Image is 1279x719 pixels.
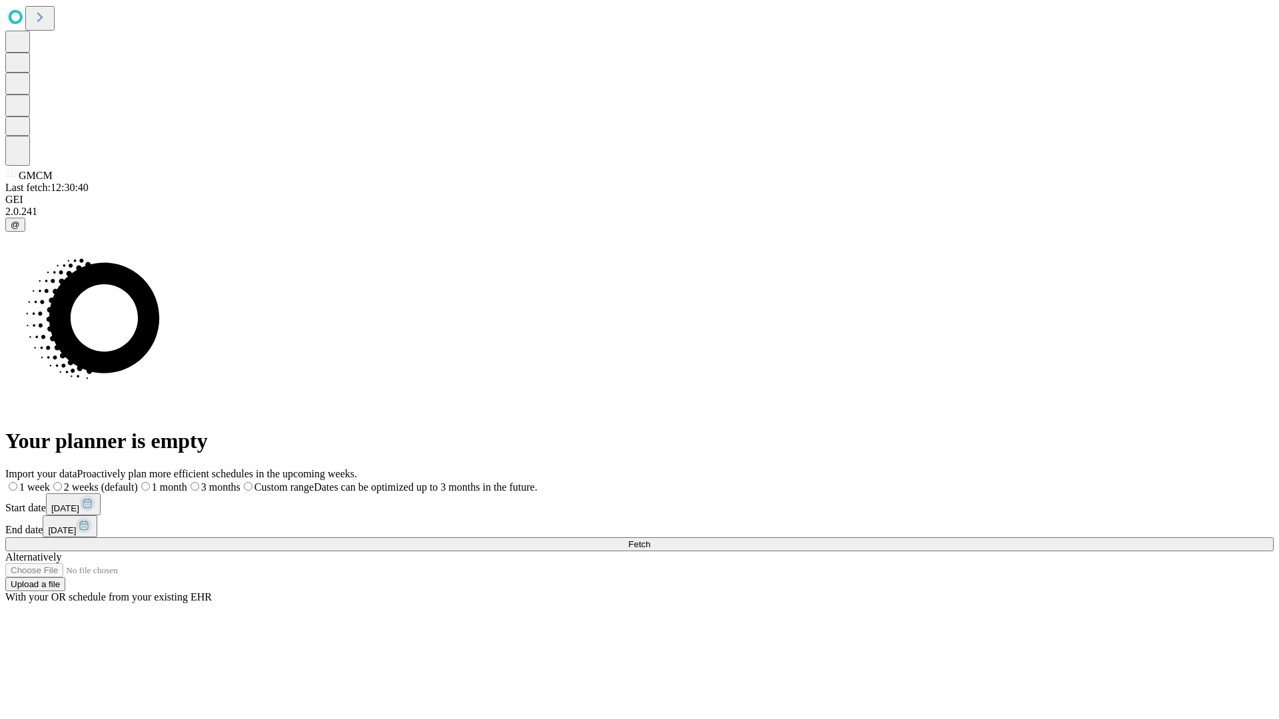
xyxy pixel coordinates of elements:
[64,481,138,493] span: 2 weeks (default)
[141,482,150,491] input: 1 month
[5,515,1274,537] div: End date
[152,481,187,493] span: 1 month
[191,482,199,491] input: 3 months
[77,468,357,479] span: Proactively plan more efficient schedules in the upcoming weeks.
[5,468,77,479] span: Import your data
[628,539,650,549] span: Fetch
[51,503,79,513] span: [DATE]
[5,493,1274,515] div: Start date
[244,482,252,491] input: Custom rangeDates can be optimized up to 3 months in the future.
[5,591,212,602] span: With your OR schedule from your existing EHR
[5,577,65,591] button: Upload a file
[43,515,97,537] button: [DATE]
[46,493,101,515] button: [DATE]
[5,429,1274,453] h1: Your planner is empty
[19,481,50,493] span: 1 week
[254,481,314,493] span: Custom range
[48,525,76,535] span: [DATE]
[5,218,25,232] button: @
[201,481,240,493] span: 3 months
[11,220,20,230] span: @
[19,170,53,181] span: GMCM
[5,182,89,193] span: Last fetch: 12:30:40
[5,551,61,563] span: Alternatively
[9,482,17,491] input: 1 week
[5,206,1274,218] div: 2.0.241
[5,537,1274,551] button: Fetch
[5,194,1274,206] div: GEI
[53,482,62,491] input: 2 weeks (default)
[314,481,537,493] span: Dates can be optimized up to 3 months in the future.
